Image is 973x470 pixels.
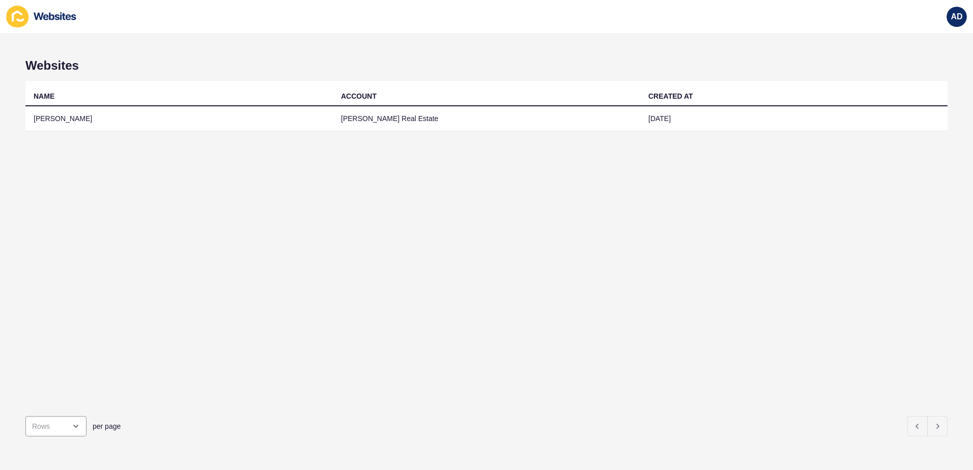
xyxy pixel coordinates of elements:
[640,106,948,131] td: [DATE]
[333,106,640,131] td: [PERSON_NAME] Real Estate
[951,12,962,22] span: AD
[648,91,693,101] div: CREATED AT
[93,421,121,431] span: per page
[25,58,948,73] h1: Websites
[34,91,54,101] div: NAME
[25,416,87,436] div: open menu
[341,91,377,101] div: ACCOUNT
[25,106,333,131] td: [PERSON_NAME]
